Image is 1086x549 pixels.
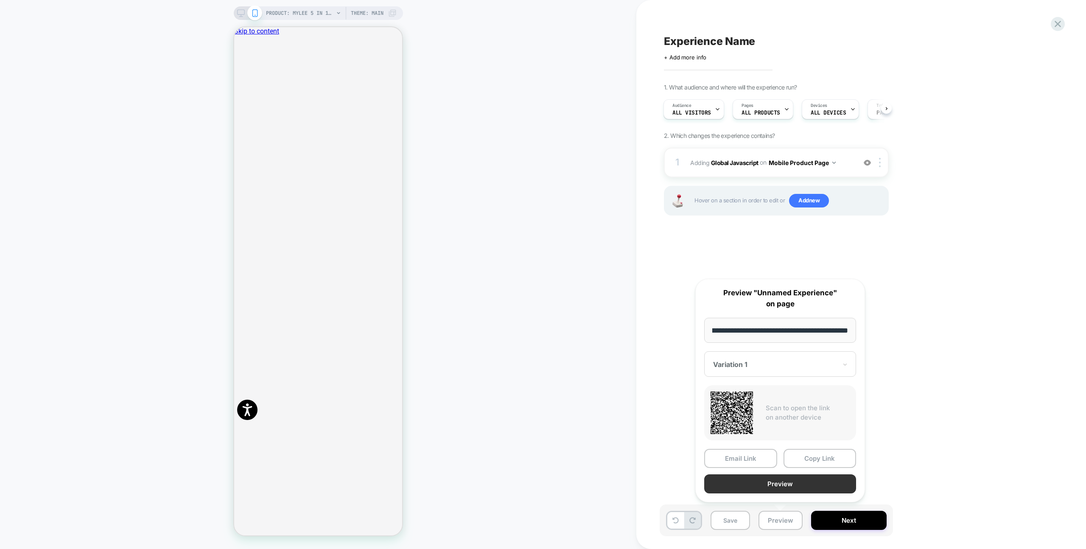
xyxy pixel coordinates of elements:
[769,157,836,169] button: Mobile Product Page
[811,511,887,530] button: Next
[811,110,846,116] span: ALL DEVICES
[876,103,893,109] span: Trigger
[864,159,871,166] img: crossed eye
[672,103,691,109] span: Audience
[351,6,383,20] span: Theme: MAIN
[711,511,750,530] button: Save
[266,6,334,20] span: PRODUCT: Mylee 5 in 1 Builder Gel Laid Bare 15ml
[664,54,706,61] span: + Add more info
[672,110,711,116] span: All Visitors
[759,511,803,530] button: Preview
[664,35,755,48] span: Experience Name
[766,403,850,423] p: Scan to open the link on another device
[711,159,759,166] b: Global Javascript
[760,157,766,168] span: on
[669,194,686,207] img: Joystick
[789,194,829,207] span: Add new
[742,103,753,109] span: Pages
[832,162,836,164] img: down arrow
[704,288,856,309] p: Preview "Unnamed Experience" on page
[704,449,777,468] button: Email Link
[694,194,884,207] span: Hover on a section in order to edit or
[673,154,682,171] div: 1
[879,158,881,167] img: close
[784,449,856,468] button: Copy Link
[811,103,827,109] span: Devices
[742,110,780,116] span: ALL PRODUCTS
[876,110,905,116] span: Page Load
[664,132,775,139] span: 2. Which changes the experience contains?
[704,474,856,493] button: Preview
[690,157,852,169] span: Adding
[664,84,797,91] span: 1. What audience and where will the experience run?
